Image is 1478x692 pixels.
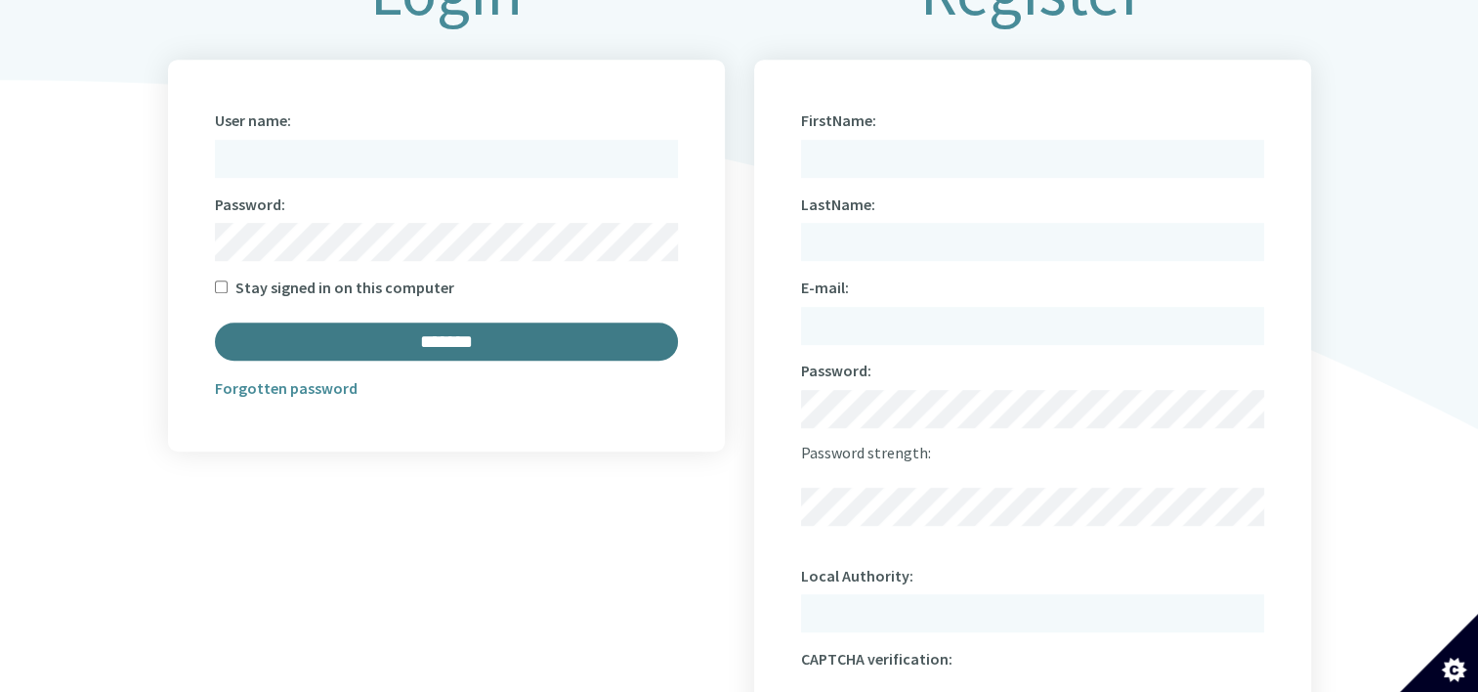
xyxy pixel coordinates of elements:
[215,191,285,219] label: Password:
[215,107,291,135] label: User name:
[215,376,358,400] a: Forgotten password
[801,107,876,135] label: FirstName:
[801,191,875,219] label: LastName:
[801,274,849,302] label: E-mail:
[801,645,952,673] label: CAPTCHA verification:
[801,443,931,462] span: Password strength:
[801,562,913,590] label: Local Authority:
[235,274,454,302] label: Stay signed in on this computer
[801,357,871,385] label: Password:
[1400,614,1478,692] button: Set cookie preferences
